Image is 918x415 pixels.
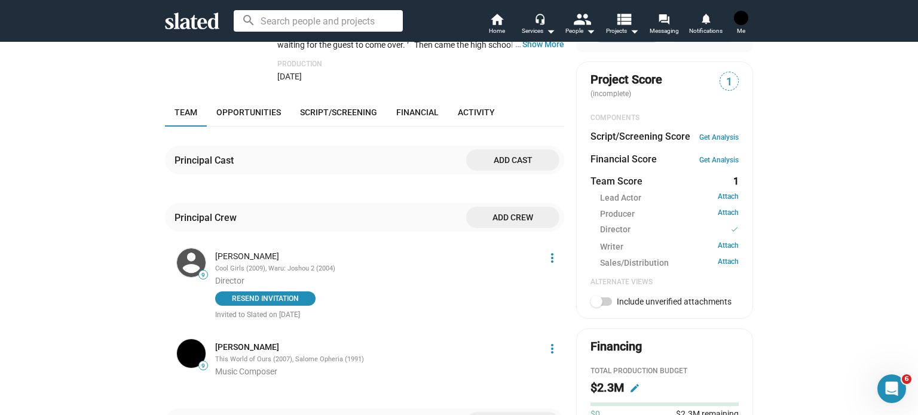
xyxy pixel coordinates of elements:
mat-icon: home [489,12,504,26]
a: Home [476,12,518,38]
span: Add crew [476,207,550,228]
button: RESEND INVITATION [215,291,316,306]
span: Include unverified attachments [617,297,732,306]
span: 1 [720,74,738,90]
span: Lead Actor [600,192,641,204]
div: [PERSON_NAME] [215,251,538,262]
mat-icon: arrow_drop_down [627,24,641,38]
span: (incomplete) [590,90,634,98]
a: Messaging [643,12,685,38]
a: Activity [448,98,504,127]
div: People [565,24,595,38]
span: Sales/Distribution [600,257,669,269]
dt: Script/Screening Score [590,130,690,143]
mat-icon: check [730,224,739,235]
mat-icon: more_vert [545,342,559,356]
div: Invited to Slated on [DATE] [215,311,538,320]
div: Alternate Views [590,278,739,287]
div: Financing [590,339,642,355]
a: Opportunities [207,98,290,127]
button: Projects [601,12,643,38]
span: [DATE] [277,72,302,81]
iframe: Intercom live chat [877,374,906,403]
span: Project Score [590,72,662,88]
span: Me [737,24,745,38]
div: Total Production budget [590,367,739,376]
span: Messaging [650,24,679,38]
div: Principal Crew [175,211,241,224]
div: COMPONENTS [590,113,739,123]
span: Script/Screening [300,107,377,117]
a: Attach [718,208,739,220]
a: Financial [387,98,448,127]
mat-icon: arrow_drop_down [583,24,598,38]
a: Attach [718,257,739,269]
a: Attach [718,192,739,204]
span: … [510,39,522,50]
button: Add cast [466,149,559,171]
a: Script/Screening [290,98,387,127]
img: Kei Nakata [177,248,206,277]
div: Services [522,24,555,38]
img: Kyoji Ohno [177,339,206,368]
mat-icon: forum [658,13,669,24]
h2: $2.3M [590,380,624,396]
span: RESEND INVITATION [222,293,308,305]
mat-icon: view_list [615,10,632,27]
mat-icon: arrow_drop_down [543,24,558,38]
mat-icon: more_vert [545,251,559,265]
span: Director [600,224,631,236]
mat-icon: people [573,10,590,27]
span: Director [215,276,244,285]
dt: Financial Score [590,153,657,165]
img: Kyoji Ohno [734,11,748,25]
div: Principal Cast [175,154,238,167]
span: 9 [199,272,207,279]
a: Notifications [685,12,727,38]
span: Add cast [476,149,550,171]
a: Attach [718,241,739,253]
span: Home [489,24,505,38]
a: Get Analysis [699,133,739,142]
a: [PERSON_NAME] [215,342,279,353]
a: Get Analysis [699,156,739,164]
div: This World of Ours (2007), Salome Opheria (1991) [215,355,538,364]
a: Team [165,98,207,127]
button: Kyoji OhnoMe [727,8,755,39]
button: Add crew [466,207,559,228]
span: Activity [458,107,495,117]
span: Financial [396,107,439,117]
dd: 1 [727,175,739,187]
span: Music Composer [215,367,277,376]
input: Search people and projects [234,10,403,32]
span: 9 [199,362,207,370]
mat-icon: headset_mic [534,13,545,24]
span: Writer [600,241,623,253]
span: 6 [902,374,911,384]
span: Projects [606,24,639,38]
p: Production [277,60,564,69]
span: Team [175,107,197,117]
span: Opportunities [216,107,281,117]
mat-icon: notifications [700,13,711,24]
button: Edit budget [625,379,644,398]
span: Notifications [689,24,723,38]
span: Producer [600,208,635,220]
button: …Show More [522,39,564,50]
button: People [559,12,601,38]
div: Cool Girls (2009), Waru: Joshou 2 (2004) [215,265,538,273]
mat-icon: edit [629,383,640,394]
dt: Team Score [590,175,642,187]
button: Services [518,12,559,38]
